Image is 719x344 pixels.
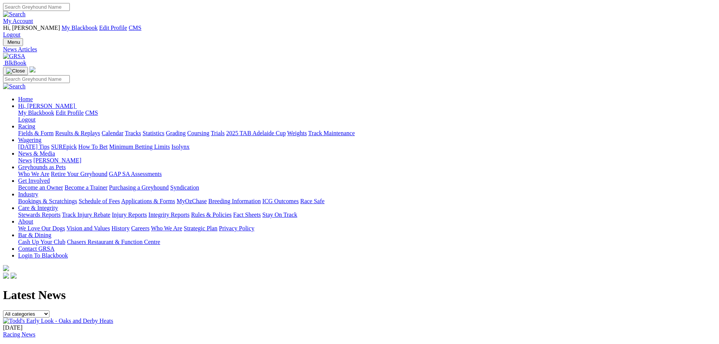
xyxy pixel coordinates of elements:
[262,198,299,204] a: ICG Outcomes
[99,25,127,31] a: Edit Profile
[191,211,232,218] a: Rules & Policies
[262,211,297,218] a: Stay On Track
[18,103,75,109] span: Hi, [PERSON_NAME]
[166,130,186,136] a: Grading
[18,171,49,177] a: Who We Are
[112,211,147,218] a: Injury Reports
[18,177,50,184] a: Get Involved
[85,110,98,116] a: CMS
[3,38,23,46] button: Toggle navigation
[148,211,189,218] a: Integrity Reports
[131,225,149,231] a: Careers
[18,130,54,136] a: Fields & Form
[233,211,261,218] a: Fact Sheets
[208,198,261,204] a: Breeding Information
[18,198,716,205] div: Industry
[170,184,199,191] a: Syndication
[79,143,108,150] a: How To Bet
[51,171,108,177] a: Retire Your Greyhound
[177,198,207,204] a: MyOzChase
[3,288,716,302] h1: Latest News
[18,164,66,170] a: Greyhounds as Pets
[79,198,120,204] a: Schedule of Fees
[18,184,716,191] div: Get Involved
[3,25,716,38] div: My Account
[3,318,113,324] img: Todd's Early Look - Oaks and Derby Heats
[18,157,32,164] a: News
[184,225,217,231] a: Strategic Plan
[109,171,162,177] a: GAP SA Assessments
[18,116,35,123] a: Logout
[18,157,716,164] div: News & Media
[18,225,65,231] a: We Love Our Dogs
[125,130,141,136] a: Tracks
[18,184,63,191] a: Become an Owner
[67,239,160,245] a: Chasers Restaurant & Function Centre
[3,324,23,331] span: [DATE]
[18,245,54,252] a: Contact GRSA
[11,273,17,279] img: twitter.svg
[300,198,324,204] a: Race Safe
[109,143,170,150] a: Minimum Betting Limits
[3,3,70,11] input: Search
[62,25,98,31] a: My Blackbook
[143,130,165,136] a: Statistics
[18,198,77,204] a: Bookings & Scratchings
[18,211,60,218] a: Stewards Reports
[62,211,110,218] a: Track Injury Rebate
[18,218,33,225] a: About
[18,191,38,197] a: Industry
[3,60,26,66] a: BlkBook
[29,66,35,73] img: logo-grsa-white.png
[66,225,110,231] a: Vision and Values
[18,252,68,259] a: Login To Blackbook
[187,130,209,136] a: Coursing
[18,239,716,245] div: Bar & Dining
[129,25,142,31] a: CMS
[18,171,716,177] div: Greyhounds as Pets
[33,157,81,164] a: [PERSON_NAME]
[18,211,716,218] div: Care & Integrity
[226,130,286,136] a: 2025 TAB Adelaide Cup
[18,205,58,211] a: Care & Integrity
[65,184,108,191] a: Become a Trainer
[111,225,129,231] a: History
[287,130,307,136] a: Weights
[3,67,28,75] button: Toggle navigation
[56,110,84,116] a: Edit Profile
[18,123,35,130] a: Racing
[211,130,225,136] a: Trials
[3,46,716,53] a: News Articles
[18,130,716,137] div: Racing
[18,137,42,143] a: Wagering
[8,39,20,45] span: Menu
[3,75,70,83] input: Search
[18,110,716,123] div: Hi, [PERSON_NAME]
[55,130,100,136] a: Results & Replays
[3,53,25,60] img: GRSA
[3,331,35,338] a: Racing News
[109,184,169,191] a: Purchasing a Greyhound
[308,130,355,136] a: Track Maintenance
[18,110,54,116] a: My Blackbook
[18,150,55,157] a: News & Media
[3,18,33,24] a: My Account
[18,96,33,102] a: Home
[151,225,182,231] a: Who We Are
[18,225,716,232] div: About
[3,11,26,18] img: Search
[18,143,716,150] div: Wagering
[5,60,26,66] span: BlkBook
[102,130,123,136] a: Calendar
[3,83,26,90] img: Search
[6,68,25,74] img: Close
[121,198,175,204] a: Applications & Forms
[171,143,189,150] a: Isolynx
[3,25,60,31] span: Hi, [PERSON_NAME]
[219,225,254,231] a: Privacy Policy
[51,143,77,150] a: SUREpick
[18,239,65,245] a: Cash Up Your Club
[3,265,9,271] img: logo-grsa-white.png
[18,103,77,109] a: Hi, [PERSON_NAME]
